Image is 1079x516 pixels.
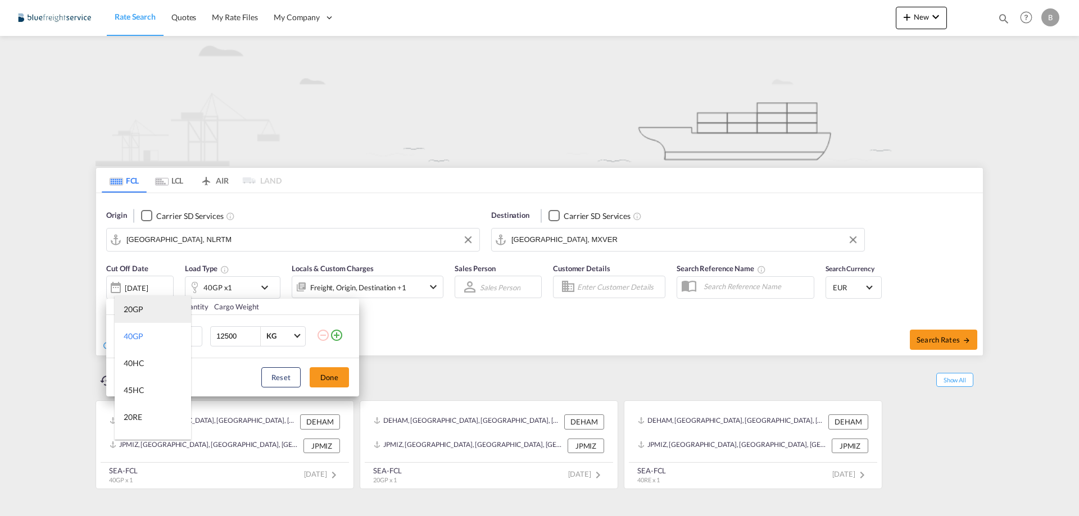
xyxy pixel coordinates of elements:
div: 40GP [124,331,143,342]
div: 20RE [124,412,142,423]
div: 40RE [124,439,142,450]
div: 20GP [124,304,143,315]
div: 40HC [124,358,144,369]
div: 45HC [124,385,144,396]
